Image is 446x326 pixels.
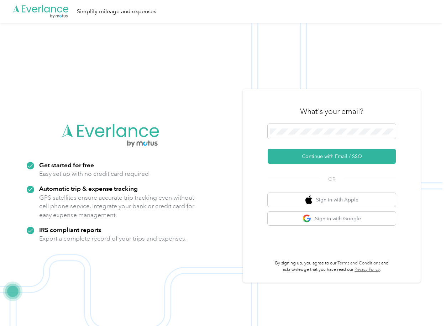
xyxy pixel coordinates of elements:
div: Simplify mileage and expenses [77,7,156,16]
p: Easy set up with no credit card required [39,169,149,178]
a: Privacy Policy [355,267,380,272]
h3: What's your email? [300,106,363,116]
button: Continue with Email / SSO [268,149,396,164]
img: apple logo [305,195,313,204]
button: apple logoSign in with Apple [268,193,396,207]
strong: Get started for free [39,161,94,169]
a: Terms and Conditions [337,261,380,266]
strong: IRS compliant reports [39,226,101,233]
img: google logo [303,214,311,223]
p: Export a complete record of your trips and expenses. [39,234,187,243]
p: GPS satellites ensure accurate trip tracking even without cell phone service. Integrate your bank... [39,193,195,220]
button: google logoSign in with Google [268,212,396,226]
iframe: Everlance-gr Chat Button Frame [406,286,446,326]
span: OR [319,175,344,183]
strong: Automatic trip & expense tracking [39,185,138,192]
p: By signing up, you agree to our and acknowledge that you have read our . [268,260,396,273]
